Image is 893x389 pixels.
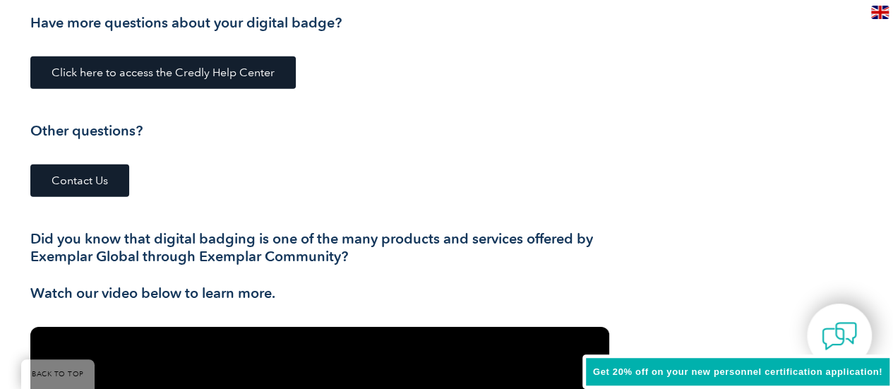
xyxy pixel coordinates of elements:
[593,366,882,377] span: Get 20% off on your new personnel certification application!
[30,14,609,32] h3: Have more questions about your digital badge?
[871,6,889,19] img: en
[21,359,95,389] a: BACK TO TOP
[52,67,275,78] span: Click here to access the Credly Help Center
[30,56,296,89] a: Click here to access the Credly Help Center
[30,285,609,302] h3: Watch our video below to learn more.
[52,175,108,186] span: Contact Us
[822,318,857,354] img: contact-chat.png
[30,164,129,197] a: Contact Us
[30,122,609,140] h3: Other questions?
[30,230,609,265] h3: Did you know that digital badging is one of the many products and services offered by Exemplar Gl...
